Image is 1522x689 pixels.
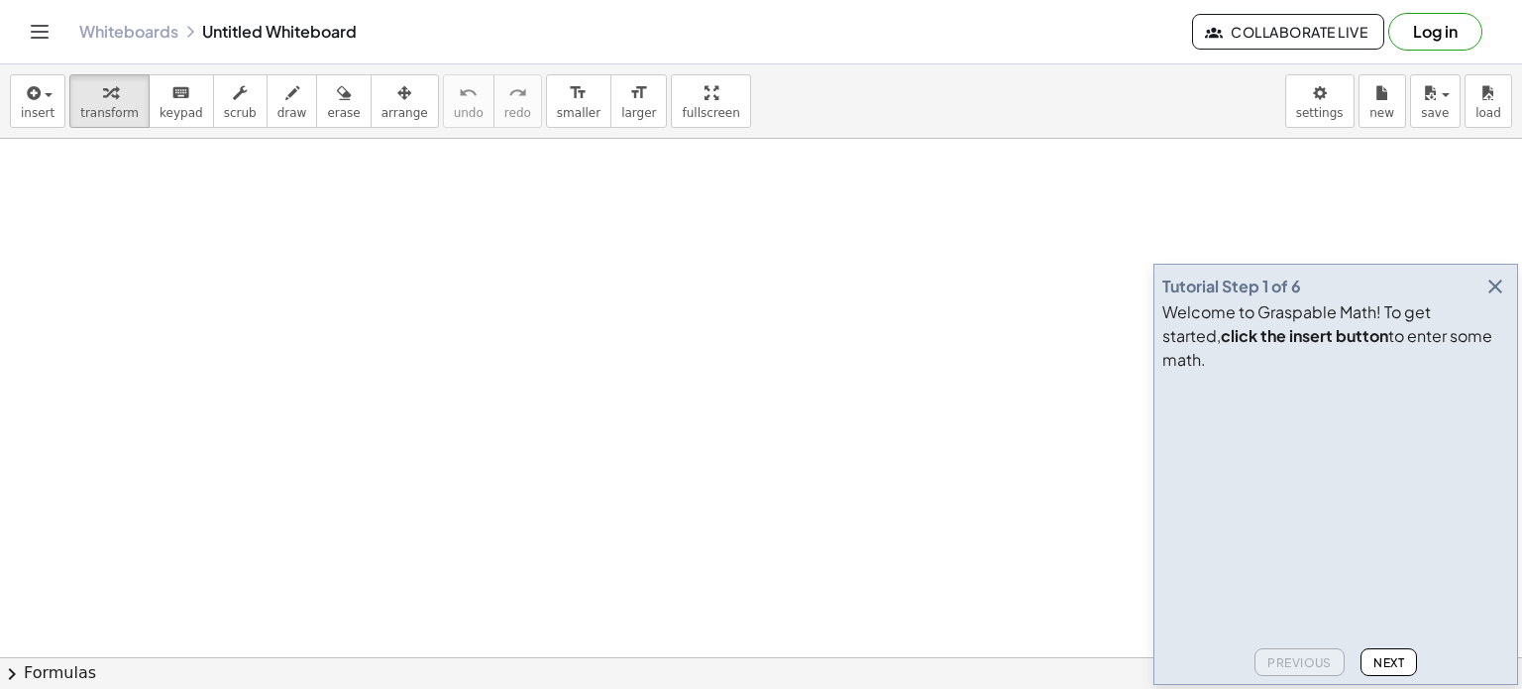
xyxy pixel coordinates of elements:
[21,106,54,120] span: insert
[316,74,371,128] button: erase
[504,106,531,120] span: redo
[1192,14,1384,50] button: Collaborate Live
[546,74,611,128] button: format_sizesmaller
[1475,106,1501,120] span: load
[10,74,65,128] button: insert
[1162,275,1301,298] div: Tutorial Step 1 of 6
[79,22,178,42] a: Whiteboards
[1421,106,1449,120] span: save
[80,106,139,120] span: transform
[267,74,318,128] button: draw
[171,81,190,105] i: keyboard
[327,106,360,120] span: erase
[1373,655,1404,670] span: Next
[1285,74,1355,128] button: settings
[69,74,150,128] button: transform
[1221,325,1388,346] b: click the insert button
[160,106,203,120] span: keypad
[682,106,739,120] span: fullscreen
[1209,23,1367,41] span: Collaborate Live
[459,81,478,105] i: undo
[1369,106,1394,120] span: new
[1359,74,1406,128] button: new
[277,106,307,120] span: draw
[493,74,542,128] button: redoredo
[443,74,494,128] button: undoundo
[557,106,600,120] span: smaller
[1162,300,1509,372] div: Welcome to Graspable Math! To get started, to enter some math.
[1296,106,1344,120] span: settings
[381,106,428,120] span: arrange
[610,74,667,128] button: format_sizelarger
[1360,648,1417,676] button: Next
[629,81,648,105] i: format_size
[621,106,656,120] span: larger
[149,74,214,128] button: keyboardkeypad
[24,16,55,48] button: Toggle navigation
[454,106,484,120] span: undo
[569,81,588,105] i: format_size
[671,74,750,128] button: fullscreen
[1465,74,1512,128] button: load
[1388,13,1482,51] button: Log in
[213,74,268,128] button: scrub
[371,74,439,128] button: arrange
[224,106,257,120] span: scrub
[508,81,527,105] i: redo
[1410,74,1461,128] button: save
